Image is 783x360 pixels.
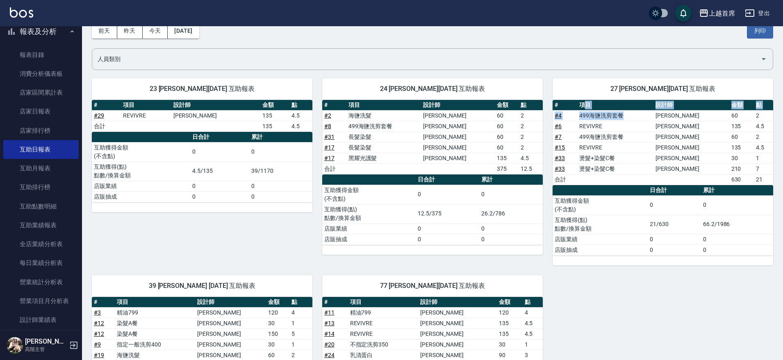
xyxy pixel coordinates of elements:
a: 店家日報表 [3,102,79,121]
a: #24 [324,352,335,358]
td: 30 [266,318,289,328]
td: 0 [249,191,312,202]
a: #13 [324,320,335,326]
td: REVIVRE [348,318,418,328]
td: [PERSON_NAME] [421,142,495,153]
td: 0 [701,234,773,245]
th: 項目 [115,297,195,308]
td: 店販抽成 [322,234,416,245]
h5: [PERSON_NAME] [25,337,67,346]
td: 120 [497,307,523,318]
td: 4.5 [289,110,312,121]
a: #17 [324,155,335,161]
td: 1 [289,339,312,350]
td: 合計 [92,121,121,131]
td: [PERSON_NAME] [418,307,497,318]
button: 登出 [742,6,773,21]
a: #20 [324,341,335,348]
table: a dense table [92,132,312,202]
td: 30 [266,339,289,350]
td: [PERSON_NAME] [653,131,729,142]
td: [PERSON_NAME] [653,110,729,121]
td: REVIVRE [577,121,653,131]
span: 27 [PERSON_NAME][DATE] 互助報表 [562,85,763,93]
td: [PERSON_NAME] [653,163,729,174]
th: 項目 [577,100,653,111]
a: 互助月報表 [3,159,79,178]
td: 0 [479,185,543,204]
button: 前天 [92,23,117,38]
td: [PERSON_NAME] [418,318,497,328]
td: 店販業績 [322,223,416,234]
td: 5 [289,328,312,339]
td: 精油799 [115,307,195,318]
td: 60 [495,110,519,121]
button: 今天 [143,23,168,38]
td: 店販抽成 [553,245,648,255]
a: #14 [324,331,335,337]
td: 0 [416,185,479,204]
th: # [322,297,348,308]
td: 2 [754,131,773,142]
td: 海鹽洗髮 [346,110,421,121]
td: 150 [266,328,289,339]
a: #9 [94,341,101,348]
th: 設計師 [653,100,729,111]
td: 0 [479,234,543,245]
a: #15 [555,144,565,151]
a: 設計師日報表 [3,329,79,348]
td: 4.5 [523,328,543,339]
td: [PERSON_NAME] [421,121,495,131]
td: 店販業績 [553,234,648,245]
td: 12.5 [519,163,543,174]
a: 全店業績分析表 [3,235,79,254]
span: 77 [PERSON_NAME][DATE] 互助報表 [332,282,533,290]
td: 互助獲得金額 (不含點) [553,195,648,215]
th: 金額 [497,297,523,308]
td: [PERSON_NAME] [171,110,261,121]
td: 0 [648,234,701,245]
th: 設計師 [195,297,266,308]
button: 上越首席 [696,5,738,22]
button: Open [757,52,770,66]
th: 金額 [729,100,754,111]
td: 26.2/786 [479,204,543,223]
td: 2 [754,110,773,121]
td: 0 [701,245,773,255]
td: 互助獲得金額 (不含點) [92,142,190,161]
td: 2 [519,121,543,131]
td: 長髮染髮 [346,131,421,142]
img: Logo [10,7,33,18]
td: 互助獲得(點) 點數/換算金額 [92,161,190,181]
td: 499海鹽洗剪套餐 [346,121,421,131]
td: 4 [523,307,543,318]
td: 30 [497,339,523,350]
a: 每日業績分析表 [3,254,79,272]
td: [PERSON_NAME] [421,110,495,121]
td: 39/1170 [249,161,312,181]
td: 精油799 [348,307,418,318]
td: 0 [190,142,249,161]
span: 39 [PERSON_NAME] [DATE] 互助報表 [102,282,303,290]
span: 24 [PERSON_NAME][DATE] 互助報表 [332,85,533,93]
td: 4.5 [519,153,543,163]
table: a dense table [322,100,543,174]
th: 日合計 [190,132,249,143]
a: 店家區間累計表 [3,83,79,102]
a: 互助點數明細 [3,197,79,216]
td: 7 [754,163,773,174]
td: 0 [190,181,249,191]
td: 135 [729,142,754,153]
button: 列印 [747,23,773,38]
td: 長髮染髮 [346,142,421,153]
td: 66.2/1986 [701,215,773,234]
td: 375 [495,163,519,174]
td: [PERSON_NAME] [653,153,729,163]
td: [PERSON_NAME] [195,318,266,328]
th: 項目 [346,100,421,111]
td: 60 [729,131,754,142]
td: 互助獲得(點) 點數/換算金額 [553,215,648,234]
td: 4.5 [289,121,312,131]
td: 630 [729,174,754,185]
div: 上越首席 [709,8,735,18]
